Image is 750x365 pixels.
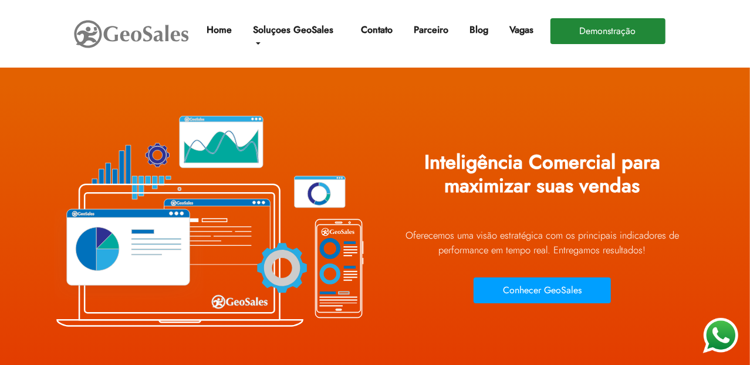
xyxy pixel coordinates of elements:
a: Parceiro [410,18,454,42]
img: Plataforma GeoSales [49,88,366,353]
h1: Inteligência Comercial para maximizar suas vendas [384,142,701,215]
a: Soluçoes GeoSales [248,18,344,56]
img: WhatsApp [703,318,738,353]
a: Home [202,18,237,42]
img: GeoSales [73,18,190,51]
a: Blog [465,18,494,42]
button: Demonstração [550,18,665,44]
a: Vagas [505,18,539,42]
p: Oferecemos uma visão estratégica com os principais indicadores de performance em tempo real. Ent... [384,228,701,257]
button: Conhecer GeoSales [474,277,611,303]
a: Contato [357,18,398,42]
